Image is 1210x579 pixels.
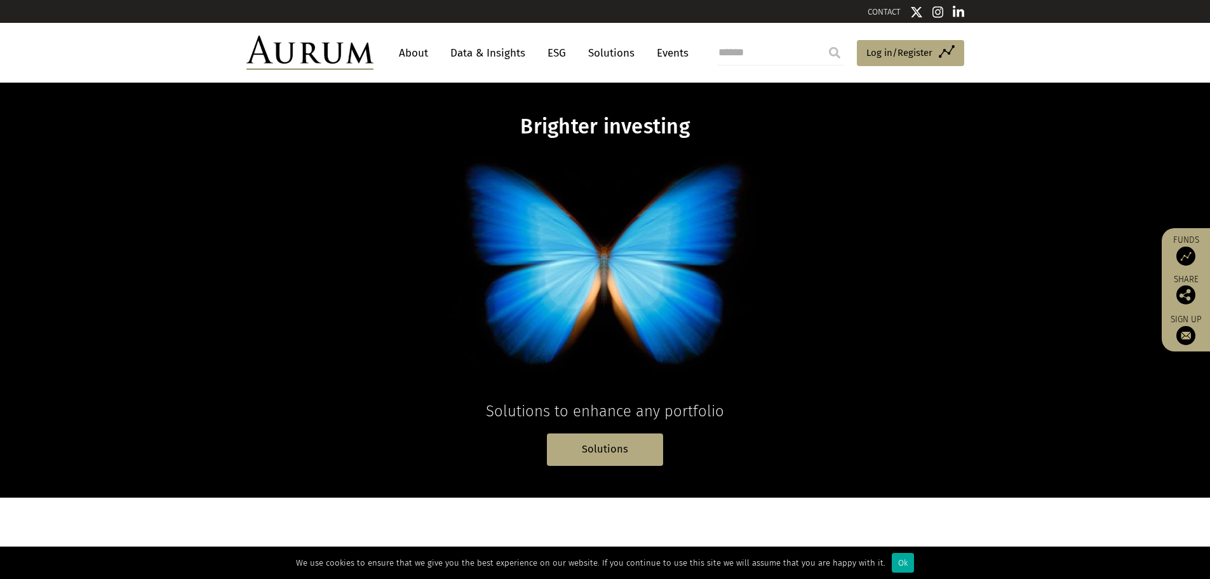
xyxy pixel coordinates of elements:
a: Sign up [1168,314,1204,345]
img: Twitter icon [910,6,923,18]
a: CONTACT [868,7,901,17]
h1: Brighter investing [360,114,850,139]
img: Sign up to our newsletter [1176,326,1195,345]
a: Solutions [547,433,663,466]
a: About [393,41,434,65]
span: Solutions to enhance any portfolio [486,402,724,420]
a: Events [650,41,689,65]
a: Solutions [582,41,641,65]
img: Aurum [246,36,373,70]
span: Log in/Register [866,45,932,60]
input: Submit [822,40,847,65]
img: Share this post [1176,285,1195,304]
img: Instagram icon [932,6,944,18]
a: ESG [541,41,572,65]
div: Ok [892,553,914,573]
a: Funds [1168,235,1204,266]
div: Share [1168,275,1204,304]
img: Linkedin icon [953,6,964,18]
a: Log in/Register [857,40,964,67]
a: Data & Insights [444,41,532,65]
img: Access Funds [1176,247,1195,266]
